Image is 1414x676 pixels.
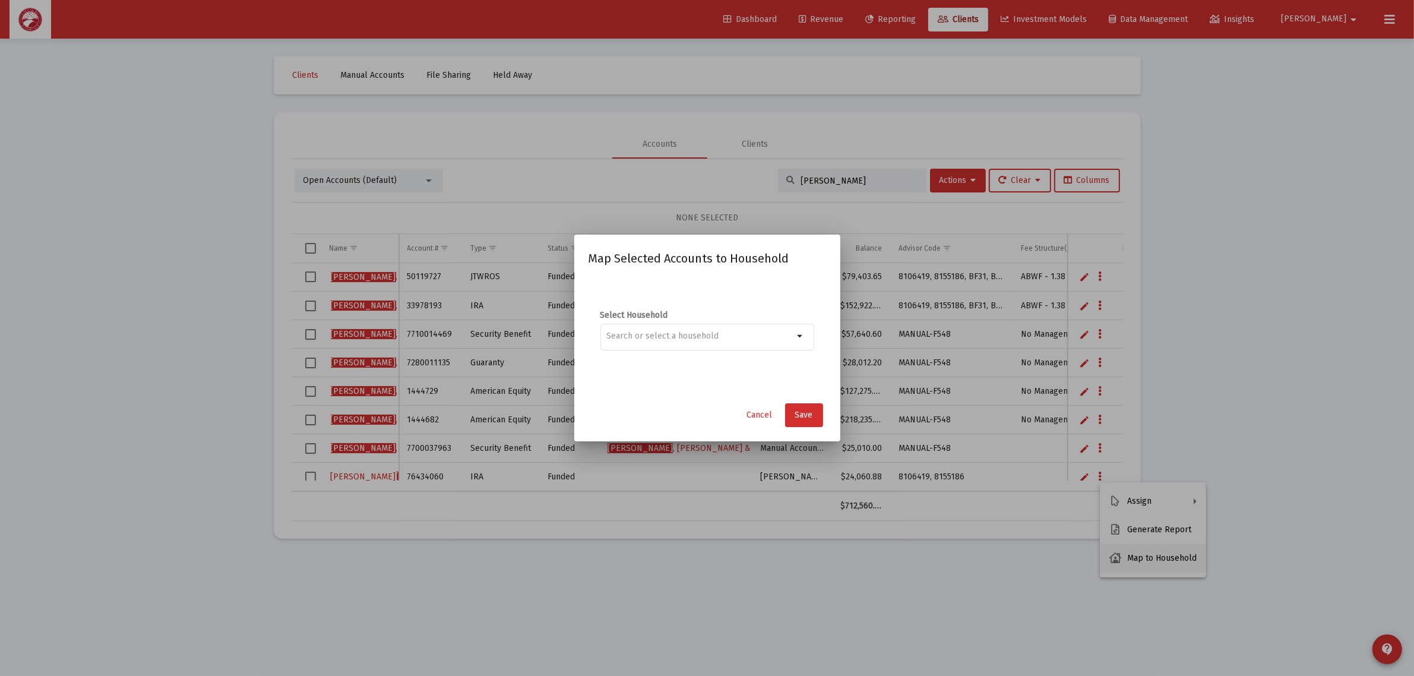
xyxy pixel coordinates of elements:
input: Search or select a household [606,331,793,341]
h2: Map Selected Accounts to Household [589,249,826,268]
button: Cancel [738,403,782,427]
span: Save [795,410,813,420]
label: Select Household [600,309,814,321]
mat-icon: arrow_drop_down [793,329,808,343]
button: Save [785,403,823,427]
span: Cancel [747,410,773,420]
